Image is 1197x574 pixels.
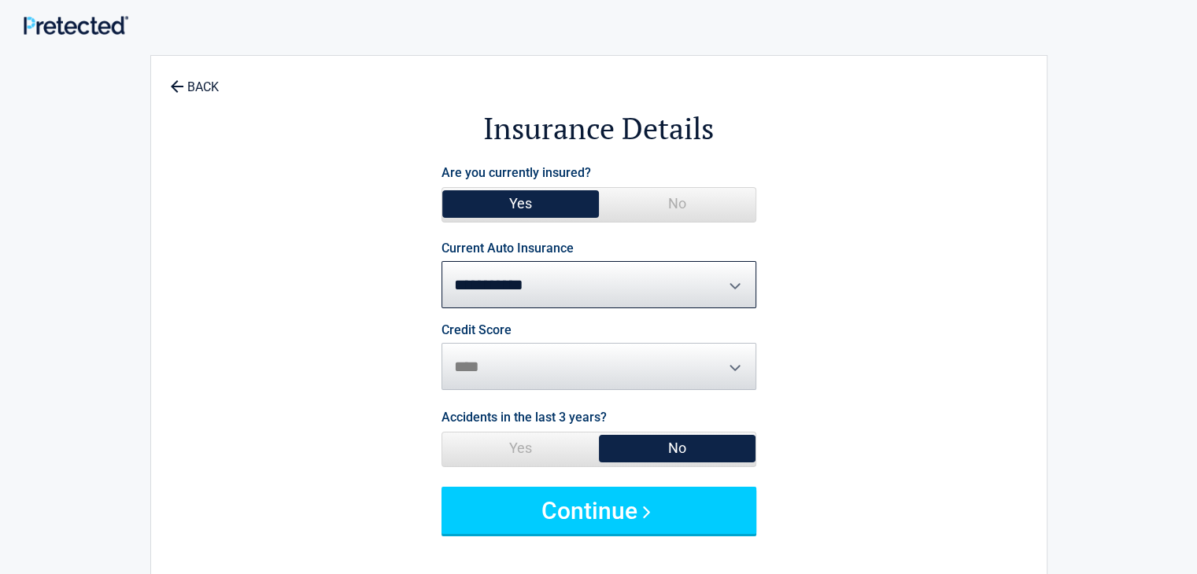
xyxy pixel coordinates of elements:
span: Yes [442,432,599,464]
button: Continue [441,487,756,534]
span: Yes [442,188,599,219]
img: Main Logo [24,16,128,35]
h2: Insurance Details [238,109,960,149]
span: No [599,188,756,219]
label: Current Auto Insurance [441,242,574,255]
a: BACK [167,66,222,94]
label: Accidents in the last 3 years? [441,407,607,428]
span: No [599,432,756,464]
label: Are you currently insured? [441,162,591,183]
label: Credit Score [441,324,512,337]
